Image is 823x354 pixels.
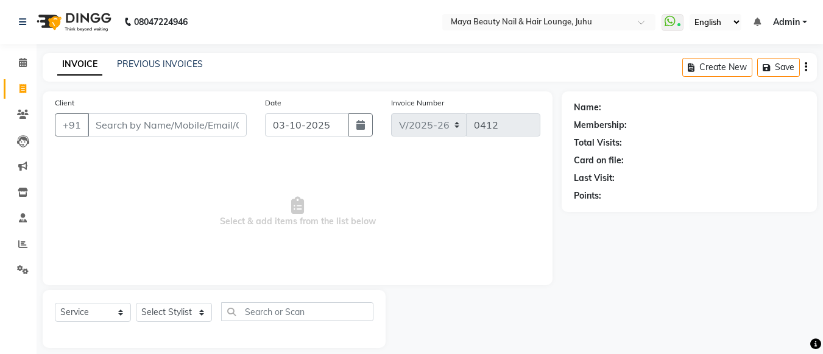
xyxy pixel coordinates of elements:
[574,119,627,132] div: Membership:
[55,151,540,273] span: Select & add items from the list below
[574,154,624,167] div: Card on file:
[117,58,203,69] a: PREVIOUS INVOICES
[134,5,188,39] b: 08047224946
[682,58,752,77] button: Create New
[265,97,281,108] label: Date
[773,16,800,29] span: Admin
[55,97,74,108] label: Client
[757,58,800,77] button: Save
[574,172,615,185] div: Last Visit:
[574,101,601,114] div: Name:
[88,113,247,136] input: Search by Name/Mobile/Email/Code
[31,5,115,39] img: logo
[574,136,622,149] div: Total Visits:
[55,113,89,136] button: +91
[57,54,102,76] a: INVOICE
[221,302,373,321] input: Search or Scan
[391,97,444,108] label: Invoice Number
[574,189,601,202] div: Points:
